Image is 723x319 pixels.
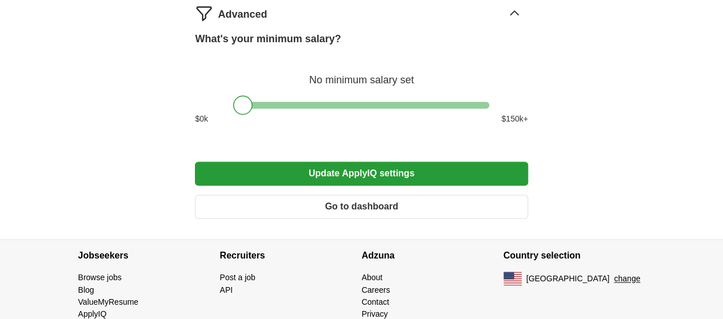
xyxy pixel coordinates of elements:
span: $ 150 k+ [501,113,528,125]
span: $ 0 k [195,113,208,125]
button: Update ApplyIQ settings [195,161,528,185]
div: No minimum salary set [195,60,528,88]
a: Browse jobs [78,273,122,282]
a: Privacy [362,309,388,318]
a: Blog [78,285,94,294]
a: ApplyIQ [78,309,107,318]
a: API [220,285,233,294]
button: Go to dashboard [195,195,528,219]
img: filter [195,4,213,22]
a: Contact [362,297,389,306]
h4: Country selection [504,240,645,272]
a: About [362,273,383,282]
a: Post a job [220,273,255,282]
span: [GEOGRAPHIC_DATA] [526,273,610,285]
button: change [614,273,640,285]
a: ValueMyResume [78,297,139,306]
a: Careers [362,285,390,294]
label: What's your minimum salary? [195,31,341,47]
img: US flag [504,272,522,285]
span: Advanced [218,7,267,22]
